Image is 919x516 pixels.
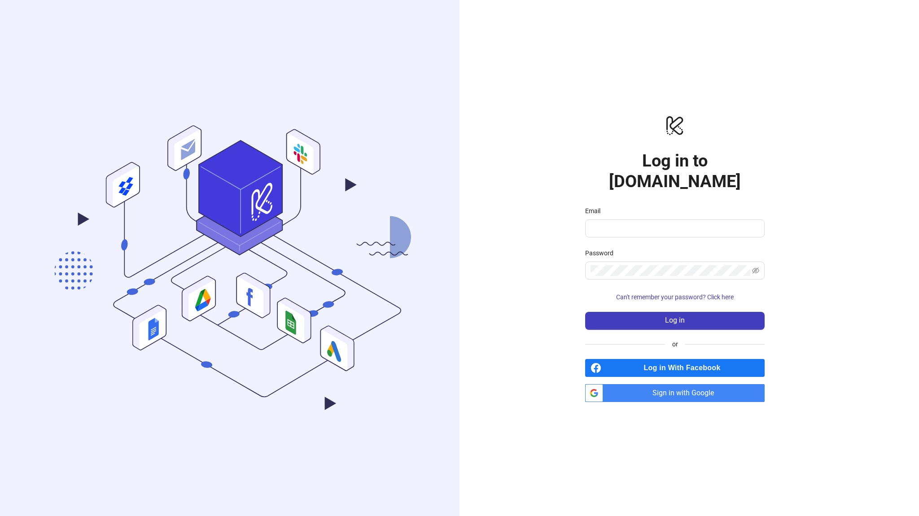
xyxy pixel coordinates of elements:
[585,384,765,402] a: Sign in with Google
[605,359,765,377] span: Log in With Facebook
[585,312,765,330] button: Log in
[616,293,734,301] span: Can't remember your password? Click here
[752,267,759,274] span: eye-invisible
[591,223,757,234] input: Email
[585,359,765,377] a: Log in With Facebook
[585,290,765,305] button: Can't remember your password? Click here
[591,265,750,276] input: Password
[665,316,685,324] span: Log in
[585,206,606,216] label: Email
[585,248,619,258] label: Password
[585,150,765,192] h1: Log in to [DOMAIN_NAME]
[585,293,765,301] a: Can't remember your password? Click here
[665,339,685,349] span: or
[607,384,765,402] span: Sign in with Google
